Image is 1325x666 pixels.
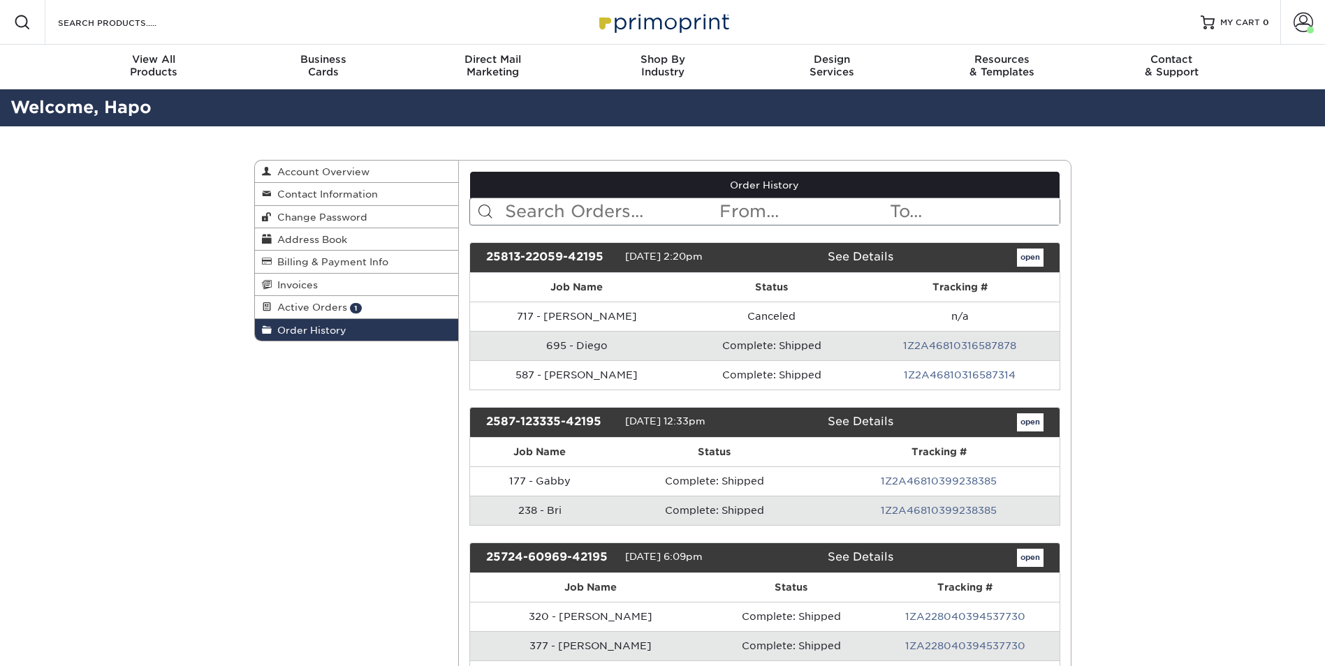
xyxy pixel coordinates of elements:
[470,496,610,525] td: 238 - Bri
[917,53,1087,78] div: & Templates
[683,331,861,360] td: Complete: Shipped
[578,53,747,78] div: Industry
[1017,249,1044,267] a: open
[272,256,388,267] span: Billing & Payment Info
[610,466,819,496] td: Complete: Shipped
[238,45,408,89] a: BusinessCards
[57,14,193,31] input: SEARCH PRODUCTS.....
[255,251,459,273] a: Billing & Payment Info
[255,296,459,318] a: Active Orders 1
[1017,413,1044,431] a: open
[903,340,1016,351] a: 1Z2A46810316587878
[917,45,1087,89] a: Resources& Templates
[255,161,459,183] a: Account Overview
[1087,53,1257,78] div: & Support
[888,198,1059,225] input: To...
[828,550,893,563] a: See Details
[712,631,871,660] td: Complete: Shipped
[718,198,888,225] input: From...
[238,53,408,66] span: Business
[470,331,683,360] td: 695 - Diego
[747,53,917,66] span: Design
[470,360,683,390] td: 587 - [PERSON_NAME]
[593,7,733,37] img: Primoprint
[1017,549,1044,567] a: open
[470,466,610,496] td: 177 - Gabby
[470,273,683,302] th: Job Name
[861,302,1060,331] td: n/a
[470,438,610,466] th: Job Name
[904,369,1016,380] a: 1Z2A46810316587314
[578,45,747,89] a: Shop ByIndustry
[578,53,747,66] span: Shop By
[917,53,1087,66] span: Resources
[683,273,861,302] th: Status
[828,415,893,428] a: See Details
[625,251,703,262] span: [DATE] 2:20pm
[625,551,703,562] span: [DATE] 6:09pm
[747,53,917,78] div: Services
[610,496,819,525] td: Complete: Shipped
[476,249,625,267] div: 25813-22059-42195
[255,319,459,341] a: Order History
[881,475,997,487] a: 1Z2A46810399238385
[470,602,712,631] td: 320 - [PERSON_NAME]
[476,549,625,567] div: 25724-60969-42195
[255,228,459,251] a: Address Book
[712,602,871,631] td: Complete: Shipped
[1263,17,1269,27] span: 0
[238,53,408,78] div: Cards
[272,212,367,223] span: Change Password
[683,360,861,390] td: Complete: Shipped
[470,302,683,331] td: 717 - [PERSON_NAME]
[1087,53,1257,66] span: Contact
[470,573,712,602] th: Job Name
[610,438,819,466] th: Status
[69,45,239,89] a: View AllProducts
[272,302,347,313] span: Active Orders
[476,413,625,431] div: 2587-123335-42195
[272,325,346,336] span: Order History
[625,415,705,427] span: [DATE] 12:33pm
[747,45,917,89] a: DesignServices
[272,166,369,177] span: Account Overview
[272,188,378,200] span: Contact Information
[255,206,459,228] a: Change Password
[408,53,578,66] span: Direct Mail
[255,183,459,205] a: Contact Information
[1220,17,1260,29] span: MY CART
[861,273,1060,302] th: Tracking #
[470,172,1060,198] a: Order History
[272,234,347,245] span: Address Book
[905,640,1025,651] a: 1ZA228040394537730
[408,53,578,78] div: Marketing
[408,45,578,89] a: Direct MailMarketing
[504,198,718,225] input: Search Orders...
[69,53,239,78] div: Products
[683,302,861,331] td: Canceled
[272,279,318,290] span: Invoices
[470,631,712,660] td: 377 - [PERSON_NAME]
[712,573,871,602] th: Status
[881,505,997,516] a: 1Z2A46810399238385
[1087,45,1257,89] a: Contact& Support
[350,303,362,313] span: 1
[69,53,239,66] span: View All
[871,573,1060,602] th: Tracking #
[819,438,1059,466] th: Tracking #
[828,250,893,263] a: See Details
[255,274,459,296] a: Invoices
[905,611,1025,622] a: 1ZA228040394537730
